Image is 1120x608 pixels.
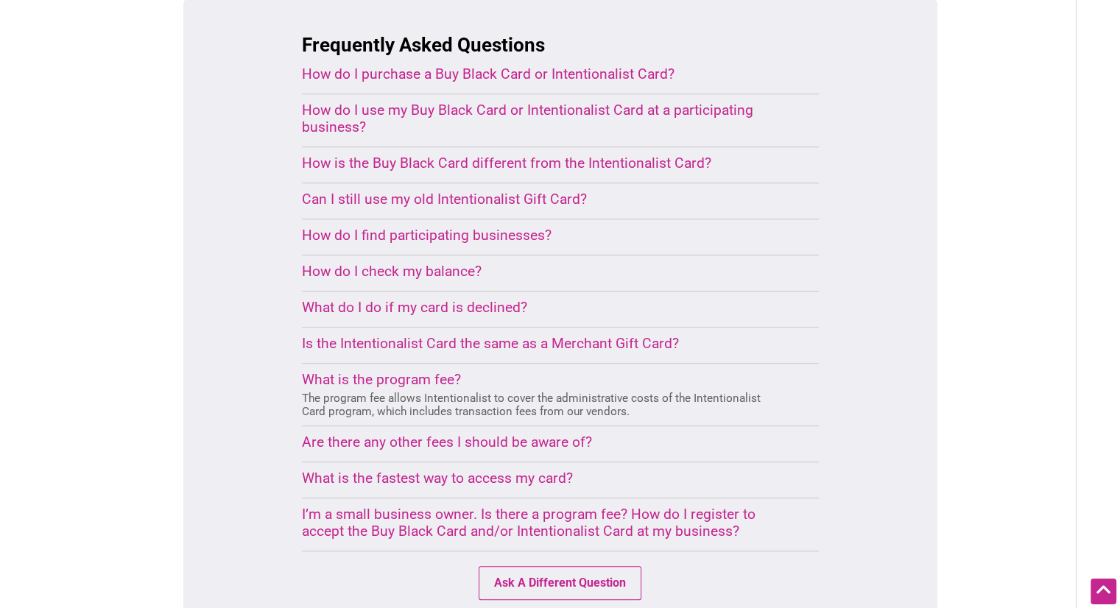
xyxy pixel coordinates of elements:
details: It is free to register for the Intentionalist Card Program. As the Buy Black Card and Intentional... [302,506,783,543]
details: When you’re logged into your Intentionalist Account, you can access your digital Intentionalist C... [302,470,783,490]
summary: I’m a small business owner. Is there a program fee? How do I register to accept the Buy Black Car... [302,506,783,540]
summary: What is the fastest way to access my card? [302,470,783,487]
summary: What do I do if my card is declined? [302,299,783,316]
details: When logged into your Intentionalist Account, you can access your balance from the Cards list. [302,263,783,283]
details: You can first check your balance through your Intentionalist Account. For further support, you ca... [302,299,783,319]
details: In addition to the Intentionalist Program Fee, there is a Vendor Fee ($.45 for digital cards, $2.... [302,434,783,454]
details: The program fee allows Intentionalist to cover the administrative costs of the Intentionalist Car... [302,371,783,418]
summary: How do I purchase a Buy Black Card or Intentionalist Card? [302,66,783,82]
details: Physical cards are swiped at the register, exactly like a credit card. For digital cards, simply ... [302,102,783,139]
details: Both cards are available in the , with the option to select a physical or digital card. [302,66,783,86]
summary: Is the Intentionalist Card the same as a Merchant Gift Card? [302,335,783,352]
summary: How do I check my balance? [302,263,783,280]
summary: How is the Buy Black Card different from the Intentionalist Card? [302,155,783,172]
details: The Buy Black Card can be used to purchase from participating Black-owned businesses. The Intenti... [302,155,783,175]
details: The old Intentionalist Gift Card is no longer an in-person payment option at participating small ... [302,191,783,211]
summary: How do I use my Buy Black Card or Intentionalist Card at a participating business? [302,102,783,135]
details: to view participating businesses in the Buy Black Card network and to view participating business... [302,227,783,247]
summary: How do I find participating businesses? [302,227,783,244]
details: The Intentionalist Card can be used at any participating small business. You also have the option... [302,335,783,356]
div: Scroll Back to Top [1091,579,1116,604]
summary: Are there any other fees I should be aware of? [302,434,783,450]
summary: What is the program fee? [302,371,783,388]
summary: Can I still use my old Intentionalist Gift Card? [302,191,783,208]
button: Ask A Different Question [479,566,641,600]
h3: Frequently Asked Questions [302,32,819,58]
